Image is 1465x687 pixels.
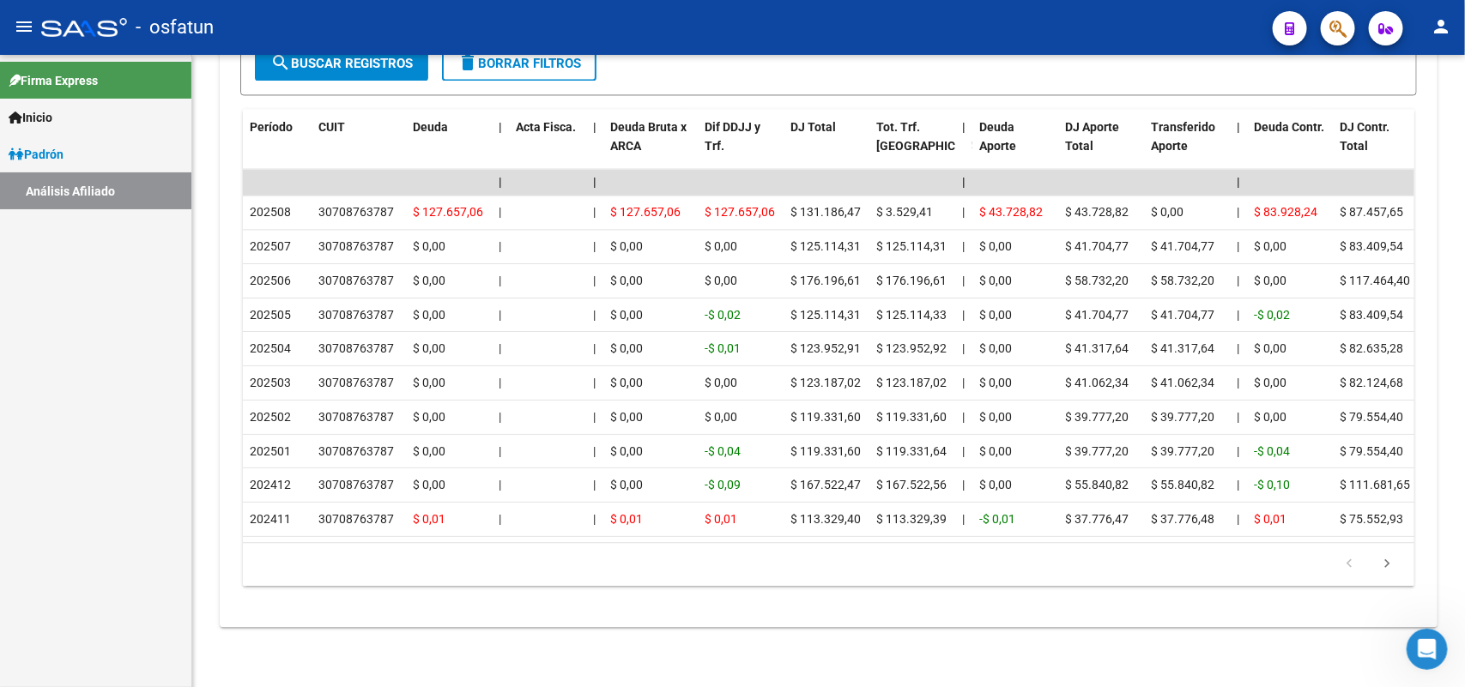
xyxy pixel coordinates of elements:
[499,341,501,355] span: |
[1340,376,1403,389] span: $ 82.124,68
[962,512,965,526] span: |
[270,52,291,73] mat-icon: search
[593,341,596,355] span: |
[1151,308,1214,322] span: $ 41.704,77
[318,373,394,393] div: 30708763787
[318,407,394,427] div: 30708763787
[318,120,345,134] span: CUIT
[499,175,502,189] span: |
[603,109,698,184] datatable-header-cell: Deuda Bruta x ARCA
[1254,341,1286,355] span: $ 0,00
[318,509,394,529] div: 30708763787
[1065,341,1129,355] span: $ 41.317,64
[1340,512,1403,526] span: $ 75.552,93
[413,239,445,253] span: $ 0,00
[876,341,947,355] span: $ 123.952,92
[610,341,643,355] span: $ 0,00
[499,410,501,424] span: |
[790,410,861,424] span: $ 119.331,60
[979,341,1012,355] span: $ 0,00
[1254,205,1317,219] span: $ 83.928,24
[243,109,312,184] datatable-header-cell: Período
[1151,120,1215,154] span: Transferido Aporte
[593,205,596,219] span: |
[1340,274,1410,287] span: $ 117.464,40
[413,205,483,219] span: $ 127.657,06
[593,478,596,491] span: |
[1254,308,1290,322] span: -$ 0,02
[610,274,643,287] span: $ 0,00
[962,274,965,287] span: |
[955,109,972,184] datatable-header-cell: |
[499,120,502,134] span: |
[790,308,861,322] span: $ 125.114,31
[1151,444,1214,458] span: $ 39.777,20
[790,341,861,355] span: $ 123.952,91
[705,205,775,219] span: $ 127.657,06
[979,376,1012,389] span: $ 0,00
[492,109,509,184] datatable-header-cell: |
[457,56,581,71] span: Borrar Filtros
[610,120,687,154] span: Deuda Bruta x ARCA
[1065,205,1129,219] span: $ 43.728,82
[250,308,291,322] span: 202505
[250,341,291,355] span: 202504
[509,109,586,184] datatable-header-cell: Acta Fisca.
[876,120,993,154] span: Tot. Trf. [GEOGRAPHIC_DATA]
[1144,109,1230,184] datatable-header-cell: Transferido Aporte
[962,239,965,253] span: |
[413,341,445,355] span: $ 0,00
[1151,205,1184,219] span: $ 0,00
[1237,205,1239,219] span: |
[1151,341,1214,355] span: $ 41.317,64
[1340,341,1403,355] span: $ 82.635,28
[1151,478,1214,491] span: $ 55.840,82
[979,205,1043,219] span: $ 43.728,82
[318,339,394,359] div: 30708763787
[250,410,291,424] span: 202502
[876,274,947,287] span: $ 176.196,61
[1340,239,1403,253] span: $ 83.409,54
[979,512,1015,526] span: -$ 0,01
[1340,205,1403,219] span: $ 87.457,65
[790,274,861,287] span: $ 176.196,61
[962,205,965,219] span: |
[790,376,861,389] span: $ 123.187,02
[499,274,501,287] span: |
[972,109,1058,184] datatable-header-cell: Deuda Aporte
[255,46,428,81] button: Buscar Registros
[876,239,947,253] span: $ 125.114,31
[1254,376,1286,389] span: $ 0,00
[876,478,947,491] span: $ 167.522,56
[1065,239,1129,253] span: $ 41.704,77
[1065,512,1129,526] span: $ 37.776,47
[1151,274,1214,287] span: $ 58.732,20
[593,410,596,424] span: |
[705,410,737,424] span: $ 0,00
[876,410,947,424] span: $ 119.331,60
[499,308,501,322] span: |
[1237,175,1240,189] span: |
[876,308,947,322] span: $ 125.114,33
[1340,478,1410,491] span: $ 111.681,65
[1237,308,1239,322] span: |
[962,308,965,322] span: |
[869,109,955,184] datatable-header-cell: Tot. Trf. Bruto
[610,410,643,424] span: $ 0,00
[705,308,741,322] span: -$ 0,02
[610,376,643,389] span: $ 0,00
[586,109,603,184] datatable-header-cell: |
[312,109,406,184] datatable-header-cell: CUIT
[318,202,394,222] div: 30708763787
[1151,376,1214,389] span: $ 41.062,34
[413,410,445,424] span: $ 0,00
[250,205,291,219] span: 202508
[499,478,501,491] span: |
[1340,308,1403,322] span: $ 83.409,54
[876,512,947,526] span: $ 113.329,39
[876,205,933,219] span: $ 3.529,41
[1237,341,1239,355] span: |
[593,376,596,389] span: |
[457,52,478,73] mat-icon: delete
[250,512,291,526] span: 202411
